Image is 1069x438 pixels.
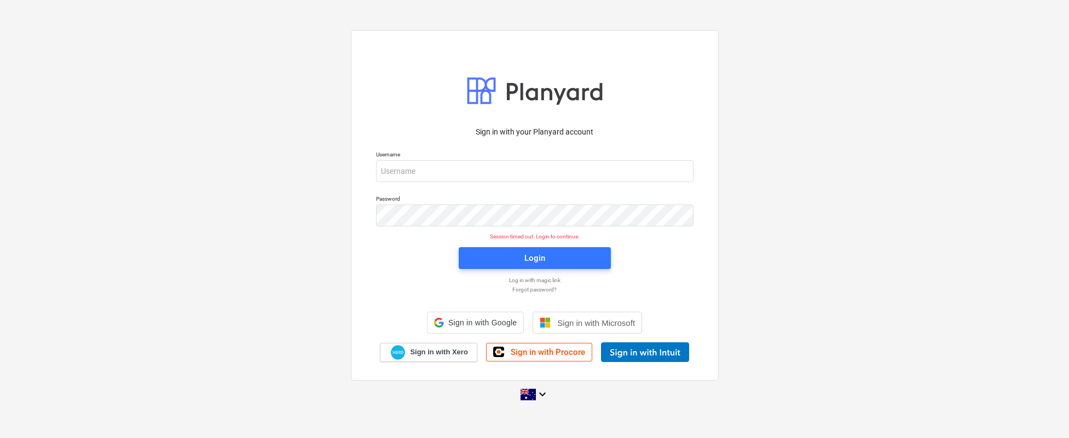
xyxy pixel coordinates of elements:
div: Sign in with Google [427,312,524,334]
i: keyboard_arrow_down [536,388,549,401]
input: Username [376,160,694,182]
a: Forgot password? [371,286,699,293]
img: Xero logo [391,345,405,360]
button: Login [459,247,611,269]
p: Sign in with your Planyard account [376,126,694,138]
p: Username [376,151,694,160]
div: Login [524,251,545,265]
a: Log in with magic link [371,277,699,284]
img: Microsoft logo [540,317,551,328]
span: Sign in with Google [448,318,517,327]
span: Sign in with Microsoft [557,318,635,328]
a: Sign in with Procore [486,343,592,361]
p: Session timed out. Login to continue. [369,233,700,240]
span: Sign in with Procore [511,347,585,357]
span: Sign in with Xero [410,347,467,357]
a: Sign in with Xero [380,343,477,362]
p: Password [376,195,694,205]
